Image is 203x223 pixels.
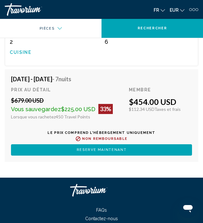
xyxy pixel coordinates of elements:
[11,144,192,156] button: Reserve maintenant
[61,106,95,112] span: $225.00 USD
[178,198,198,218] iframe: Bouton de lancement de la fenêtre de messagerie
[11,131,192,135] p: Le prix comprend l'hébergement uniquement
[11,97,124,104] div: $679.00 USD
[56,114,90,119] span: 450 Travel Points
[129,86,192,92] div: Membre
[58,76,71,83] span: nuits
[154,106,181,112] span: Taxes et frais
[52,76,71,83] span: - 7
[98,104,113,114] div: 33%
[90,208,113,213] a: FAQs
[77,148,127,152] span: Reserve maintenant
[101,19,203,38] button: Rechercher
[79,216,124,221] a: Contactez-nous
[170,5,184,14] button: Change currency
[170,8,178,13] span: EUR
[11,106,61,112] span: Vous sauvegardez
[70,181,133,200] a: Travorium
[129,97,192,106] div: $454.00 USD
[10,50,98,55] p: Cuisine
[138,26,167,30] span: Rechercher
[154,5,165,14] button: Change language
[5,3,98,16] a: Travorium
[105,38,108,45] span: 6
[82,137,127,141] span: Non remboursable
[85,216,118,221] span: Contactez-nous
[154,8,159,13] span: fr
[96,208,107,213] span: FAQs
[11,114,56,119] span: Lorsque vous rachetez
[11,76,187,83] h4: [DATE] - [DATE]
[129,106,192,112] div: $112.34 USD
[11,86,124,92] div: Prix au détail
